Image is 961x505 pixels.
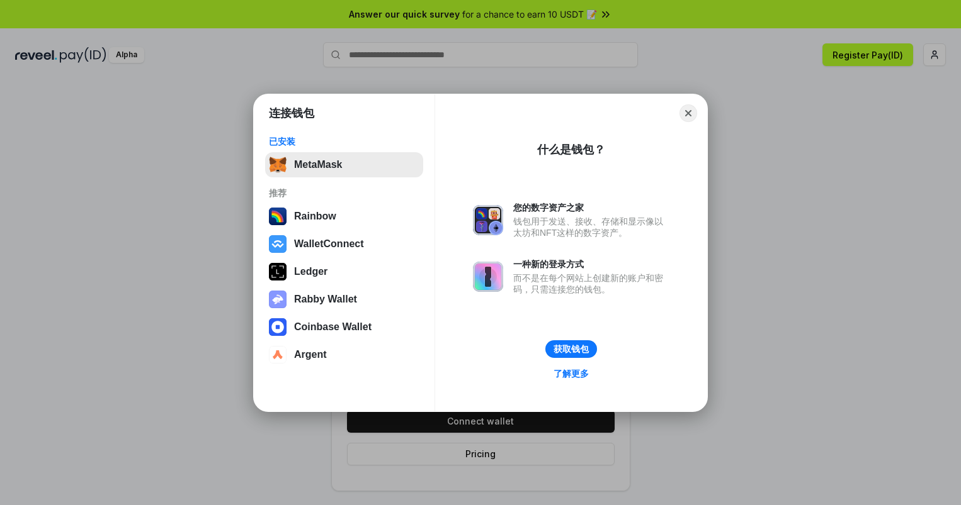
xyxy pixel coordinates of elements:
div: Coinbase Wallet [294,321,372,333]
img: svg+xml,%3Csvg%20fill%3D%22none%22%20height%3D%2233%22%20viewBox%3D%220%200%2035%2033%22%20width%... [269,156,287,174]
img: svg+xml,%3Csvg%20width%3D%22120%22%20height%3D%22120%22%20viewBox%3D%220%200%20120%20120%22%20fil... [269,208,287,225]
button: Close [680,104,697,122]
img: svg+xml,%3Csvg%20xmlns%3D%22http%3A%2F%2Fwww.w3.org%2F2000%2Fsvg%22%20fill%3D%22none%22%20viewBox... [269,291,287,308]
div: 已安装 [269,136,419,147]
button: WalletConnect [265,231,423,257]
img: svg+xml,%3Csvg%20width%3D%2228%22%20height%3D%2228%22%20viewBox%3D%220%200%2028%2028%22%20fill%3D... [269,235,287,253]
div: 您的数字资产之家 [513,202,669,213]
div: Ledger [294,266,327,277]
button: 获取钱包 [545,340,597,358]
a: 了解更多 [546,365,596,382]
img: svg+xml,%3Csvg%20xmlns%3D%22http%3A%2F%2Fwww.w3.org%2F2000%2Fsvg%22%20fill%3D%22none%22%20viewBox... [473,262,503,292]
div: 了解更多 [554,368,589,379]
img: svg+xml,%3Csvg%20width%3D%2228%22%20height%3D%2228%22%20viewBox%3D%220%200%2028%2028%22%20fill%3D... [269,318,287,336]
h1: 连接钱包 [269,106,314,121]
div: Rabby Wallet [294,294,357,305]
button: Argent [265,342,423,367]
button: Rabby Wallet [265,287,423,312]
button: Coinbase Wallet [265,314,423,340]
button: Rainbow [265,204,423,229]
div: 获取钱包 [554,343,589,355]
div: MetaMask [294,159,342,170]
img: svg+xml,%3Csvg%20xmlns%3D%22http%3A%2F%2Fwww.w3.org%2F2000%2Fsvg%22%20width%3D%2228%22%20height%3... [269,263,287,280]
div: 一种新的登录方式 [513,258,669,270]
button: Ledger [265,259,423,284]
div: WalletConnect [294,238,364,250]
div: 钱包用于发送、接收、存储和显示像以太坊和NFT这样的数字资产。 [513,216,669,238]
div: Rainbow [294,211,336,222]
img: svg+xml,%3Csvg%20xmlns%3D%22http%3A%2F%2Fwww.w3.org%2F2000%2Fsvg%22%20fill%3D%22none%22%20viewBox... [473,205,503,235]
div: 什么是钱包？ [537,142,605,157]
div: 推荐 [269,187,419,199]
div: Argent [294,349,327,360]
button: MetaMask [265,152,423,177]
img: svg+xml,%3Csvg%20width%3D%2228%22%20height%3D%2228%22%20viewBox%3D%220%200%2028%2028%22%20fill%3D... [269,346,287,363]
div: 而不是在每个网站上创建新的账户和密码，只需连接您的钱包。 [513,272,669,295]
